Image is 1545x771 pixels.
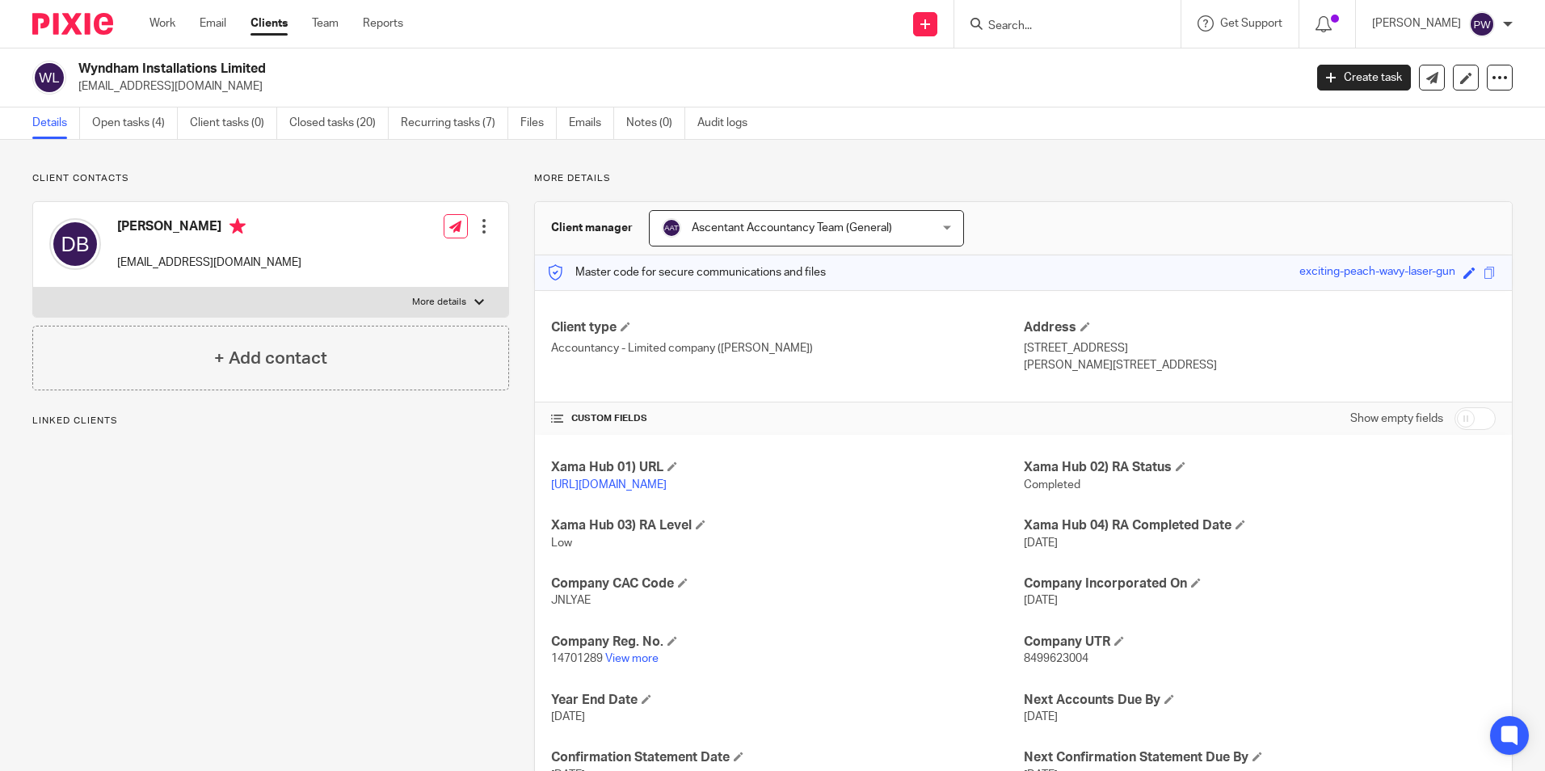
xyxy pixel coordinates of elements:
[551,692,1023,709] h4: Year End Date
[1469,11,1495,37] img: svg%3E
[117,255,301,271] p: [EMAIL_ADDRESS][DOMAIN_NAME]
[32,61,66,95] img: svg%3E
[312,15,339,32] a: Team
[78,78,1293,95] p: [EMAIL_ADDRESS][DOMAIN_NAME]
[551,319,1023,336] h4: Client type
[149,15,175,32] a: Work
[32,107,80,139] a: Details
[569,107,614,139] a: Emails
[1299,263,1455,282] div: exciting-peach-wavy-laser-gun
[551,749,1023,766] h4: Confirmation Statement Date
[1372,15,1461,32] p: [PERSON_NAME]
[32,415,509,428] p: Linked clients
[551,537,572,549] span: Low
[551,634,1023,651] h4: Company Reg. No.
[1024,537,1058,549] span: [DATE]
[520,107,557,139] a: Files
[78,61,1050,78] h2: Wyndham Installations Limited
[1024,595,1058,606] span: [DATE]
[1024,575,1496,592] h4: Company Incorporated On
[697,107,760,139] a: Audit logs
[229,218,246,234] i: Primary
[987,19,1132,34] input: Search
[551,340,1023,356] p: Accountancy - Limited company ([PERSON_NAME])
[551,412,1023,425] h4: CUSTOM FIELDS
[1220,18,1282,29] span: Get Support
[92,107,178,139] a: Open tasks (4)
[200,15,226,32] a: Email
[32,172,509,185] p: Client contacts
[190,107,277,139] a: Client tasks (0)
[551,220,633,236] h3: Client manager
[250,15,288,32] a: Clients
[1024,357,1496,373] p: [PERSON_NAME][STREET_ADDRESS]
[626,107,685,139] a: Notes (0)
[401,107,508,139] a: Recurring tasks (7)
[1317,65,1411,91] a: Create task
[551,575,1023,592] h4: Company CAC Code
[551,595,591,606] span: JNLYAE
[547,264,826,280] p: Master code for secure communications and files
[1024,479,1080,491] span: Completed
[1024,711,1058,723] span: [DATE]
[662,218,681,238] img: svg%3E
[692,222,892,234] span: Ascentant Accountancy Team (General)
[551,517,1023,534] h4: Xama Hub 03) RA Level
[551,653,603,664] span: 14701289
[49,218,101,270] img: svg%3E
[1024,653,1088,664] span: 8499623004
[534,172,1513,185] p: More details
[605,653,659,664] a: View more
[1024,634,1496,651] h4: Company UTR
[412,296,466,309] p: More details
[551,479,667,491] a: [URL][DOMAIN_NAME]
[1024,340,1496,356] p: [STREET_ADDRESS]
[551,711,585,723] span: [DATE]
[32,13,113,35] img: Pixie
[117,218,301,238] h4: [PERSON_NAME]
[1350,411,1443,427] label: Show empty fields
[289,107,389,139] a: Closed tasks (20)
[1024,692,1496,709] h4: Next Accounts Due By
[363,15,403,32] a: Reports
[214,346,327,371] h4: + Add contact
[1024,517,1496,534] h4: Xama Hub 04) RA Completed Date
[1024,459,1496,476] h4: Xama Hub 02) RA Status
[551,459,1023,476] h4: Xama Hub 01) URL
[1024,749,1496,766] h4: Next Confirmation Statement Due By
[1024,319,1496,336] h4: Address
